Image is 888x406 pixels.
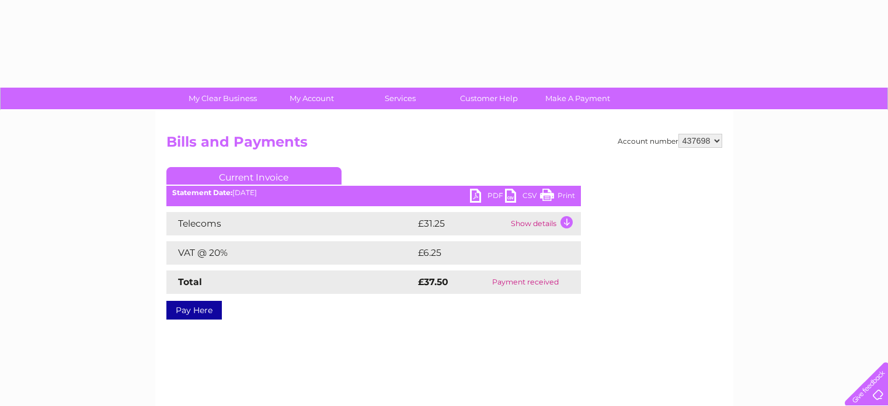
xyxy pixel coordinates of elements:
a: Print [540,189,575,206]
a: Services [352,88,448,109]
div: [DATE] [166,189,581,197]
a: My Account [263,88,360,109]
a: Customer Help [441,88,537,109]
div: Account number [618,134,722,148]
td: £31.25 [415,212,508,235]
td: £6.25 [415,241,553,265]
td: Payment received [470,270,580,294]
a: Make A Payment [530,88,626,109]
a: Current Invoice [166,167,342,185]
td: Show details [508,212,581,235]
a: Pay Here [166,301,222,320]
a: My Clear Business [175,88,271,109]
a: CSV [505,189,540,206]
td: VAT @ 20% [166,241,415,265]
td: Telecoms [166,212,415,235]
a: PDF [470,189,505,206]
h2: Bills and Payments [166,134,722,156]
strong: £37.50 [418,276,448,287]
b: Statement Date: [172,188,232,197]
strong: Total [178,276,202,287]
